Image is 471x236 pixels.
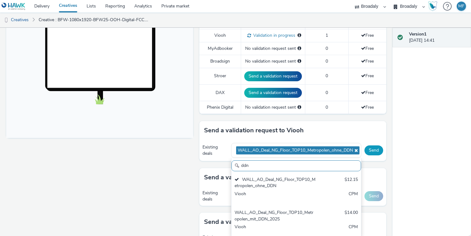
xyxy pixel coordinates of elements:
[244,104,302,111] div: No validation request sent
[3,17,9,23] img: dooh
[235,210,316,222] div: WALL_AO_Deal_NG_Floor_TOP10_Metropolen_mit_DDN_2025
[326,104,328,110] span: 0
[361,104,374,110] span: Free
[199,68,241,84] td: Stroer
[326,45,328,51] span: 0
[326,58,328,64] span: 0
[251,32,295,38] span: Validation in progress
[199,55,241,68] td: Broadsign
[235,177,316,189] div: WALL_AO_Deal_NG_Floor_TOP10_Metropolen_ohne_DDN
[364,145,383,155] button: Send
[36,12,153,27] a: Creative : BFW-1080x1920-BFW25-OOH-Digital-FCC.mp4
[326,90,328,96] span: 0
[297,45,301,52] div: Please select a deal below and click on Send to send a validation request to MyAdbooker.
[345,177,358,189] div: $12.15
[199,29,241,42] td: Viooh
[361,58,374,64] span: Free
[361,45,374,51] span: Free
[235,191,316,204] div: Viooh
[458,2,464,11] div: MF
[204,173,316,182] h3: Send a validation request to Broadsign
[361,32,374,38] span: Free
[326,32,328,38] span: 1
[297,58,301,64] div: Please select a deal below and click on Send to send a validation request to Broadsign.
[349,191,358,204] div: CPM
[199,101,241,114] td: Phenix Digital
[361,73,374,79] span: Free
[409,31,466,44] div: [DATE] 14:41
[244,88,302,98] button: Send a validation request
[428,1,437,11] img: Hawk Academy
[297,104,301,111] div: Please select a deal below and click on Send to send a validation request to Phenix Digital.
[199,42,241,55] td: MyAdbooker
[204,126,304,135] h3: Send a validation request to Viooh
[2,2,26,10] img: undefined Logo
[244,71,302,81] button: Send a validation request
[326,73,328,79] span: 0
[244,58,302,64] div: No validation request sent
[364,191,383,201] button: Send
[244,45,302,52] div: No validation request sent
[238,148,353,153] span: WALL_AO_Deal_NG_Floor_TOP10_Metropolen_ohne_DDN
[428,1,440,11] a: Hawk Academy
[202,144,228,157] div: Existing deals
[231,160,361,171] input: Search......
[202,190,228,203] div: Existing deals
[409,31,426,37] strong: Version 1
[199,84,241,101] td: DAX
[345,210,358,222] div: $14.00
[361,90,374,96] span: Free
[204,217,324,227] h3: Send a validation request to MyAdbooker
